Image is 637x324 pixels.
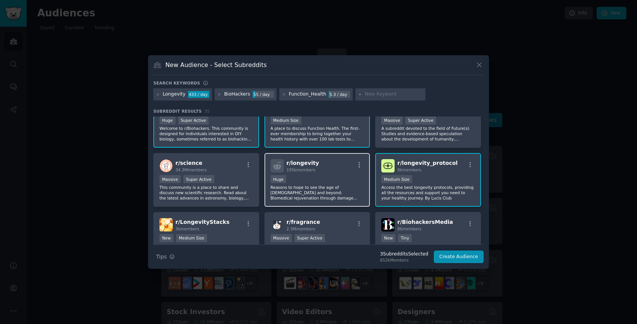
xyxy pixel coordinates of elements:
[183,175,214,183] div: Super Active
[381,117,403,124] div: Massive
[159,126,253,142] p: Welcome to r/Biohackers. This community is designed for individuals interested in DIY biology, so...
[381,126,475,142] p: A subreddit devoted to the field of Future(s) Studies and evidence-based speculation about the de...
[156,253,167,261] span: Tips
[405,117,436,124] div: Super Active
[380,257,428,263] div: 652k Members
[159,175,181,183] div: Massive
[176,234,207,242] div: Medium Size
[159,159,173,172] img: science
[295,234,325,242] div: Super Active
[271,243,364,259] p: r/fragrance is an inclusive, adult community for discussing finished retail perfumes and other sc...
[271,126,364,142] p: A place to discuss Function Health. The first-ever membership to bring together your health histo...
[271,175,287,183] div: Huge
[287,219,320,225] span: r/ fragrance
[188,91,209,98] div: 433 / day
[224,91,250,98] div: BioHackers
[397,160,457,166] span: r/ longevity_protocol
[271,218,284,231] img: fragrance
[204,109,210,113] span: 35
[434,251,484,263] button: Create Audience
[381,159,395,172] img: longevity_protocol
[271,234,292,242] div: Massive
[398,234,412,242] div: Tiny
[381,185,475,201] p: Access the best longevity protocols, providing all the resources and support you need to your hea...
[380,251,428,258] div: 3 Subreddit s Selected
[159,185,253,201] p: This community is a place to share and discuss new scientific research. Read about the latest adv...
[175,168,207,172] span: 34.3M members
[365,91,423,98] input: New Keyword
[166,61,267,69] h3: New Audience - Select Subreddits
[381,175,412,183] div: Medium Size
[175,219,229,225] span: r/ LongevityStacks
[175,227,199,231] span: 3k members
[159,117,175,124] div: Huge
[397,227,421,231] span: 86 members
[287,227,315,231] span: 2.3M members
[397,219,453,225] span: r/ BiohackersMedia
[397,168,421,172] span: 8k members
[159,218,173,231] img: LongevityStacks
[253,91,274,98] div: 55 / day
[271,117,301,124] div: Medium Size
[381,218,395,231] img: BiohackersMedia
[329,91,350,98] div: 5.3 / day
[287,160,319,166] span: r/ longevity
[381,234,395,242] div: New
[289,91,326,98] div: Function_Health
[271,185,364,201] p: Reasons to hope to see the age of [DEMOGRAPHIC_DATA] and beyond: Biomedical rejuvenation through ...
[163,91,186,98] div: Longevity
[153,250,177,263] button: Tips
[178,117,209,124] div: Super Active
[159,234,174,242] div: New
[287,168,315,172] span: 195k members
[153,109,202,114] span: Subreddit Results
[175,160,202,166] span: r/ science
[153,80,200,86] h3: Search keywords
[159,243,253,259] p: a space for anyone exploring longevity through science-backed compounds like NMN, resveratrol, sp...
[381,243,475,259] p: Biohackers Media is an independent and open source for longevity science & industry news & inform...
